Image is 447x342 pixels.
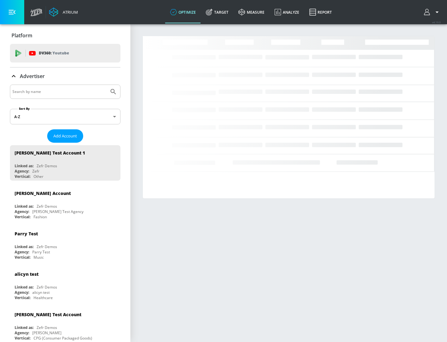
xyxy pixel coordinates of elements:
div: Linked as: [15,244,34,249]
div: Parry TestLinked as:Zefr DemosAgency:Parry TestVertical:Music [10,226,120,261]
div: Zefr [32,169,39,174]
a: Target [201,1,233,23]
div: Music [34,255,44,260]
div: [PERSON_NAME] Test Agency [32,209,84,214]
div: CPG (Consumer Packaged Goods) [34,335,92,341]
div: [PERSON_NAME] Test Account [15,312,81,317]
label: Sort By [18,107,31,111]
div: Agency: [15,249,29,255]
div: Atrium [60,9,78,15]
div: alicyn test [32,290,50,295]
div: [PERSON_NAME] [32,330,61,335]
div: Fashion [34,214,47,220]
p: Youtube [52,50,69,56]
button: Add Account [47,129,83,143]
a: optimize [165,1,201,23]
div: Zefr Demos [37,325,57,330]
span: v 4.19.0 [432,21,441,24]
div: Advertiser [10,67,120,85]
div: Linked as: [15,284,34,290]
input: Search by name [12,88,106,96]
div: Parry Test [32,249,50,255]
span: Add Account [53,132,77,140]
div: Platform [10,27,120,44]
div: [PERSON_NAME] Test Account 1Linked as:Zefr DemosAgency:ZefrVertical:Other [10,145,120,181]
div: Agency: [15,169,29,174]
p: Platform [11,32,32,39]
p: Advertiser [20,73,45,80]
div: Vertical: [15,255,30,260]
div: A-Z [10,109,120,124]
a: Report [304,1,337,23]
div: Linked as: [15,325,34,330]
p: DV360: [39,50,69,57]
div: Zefr Demos [37,163,57,169]
div: Vertical: [15,214,30,220]
a: Atrium [49,7,78,17]
div: [PERSON_NAME] Account [15,190,71,196]
div: [PERSON_NAME] Test Account 1 [15,150,85,156]
div: Vertical: [15,295,30,300]
a: measure [233,1,269,23]
div: Vertical: [15,335,30,341]
div: Zefr Demos [37,204,57,209]
div: Parry Test [15,231,38,237]
div: alicyn test [15,271,38,277]
div: Zefr Demos [37,284,57,290]
div: Agency: [15,330,29,335]
div: alicyn testLinked as:Zefr DemosAgency:alicyn testVertical:Healthcare [10,266,120,302]
a: Analyze [269,1,304,23]
div: Linked as: [15,163,34,169]
div: Healthcare [34,295,53,300]
div: DV360: Youtube [10,44,120,62]
div: Linked as: [15,204,34,209]
div: Zefr Demos [37,244,57,249]
div: [PERSON_NAME] AccountLinked as:Zefr DemosAgency:[PERSON_NAME] Test AgencyVertical:Fashion [10,186,120,221]
div: Vertical: [15,174,30,179]
div: Agency: [15,290,29,295]
div: Other [34,174,43,179]
div: Agency: [15,209,29,214]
